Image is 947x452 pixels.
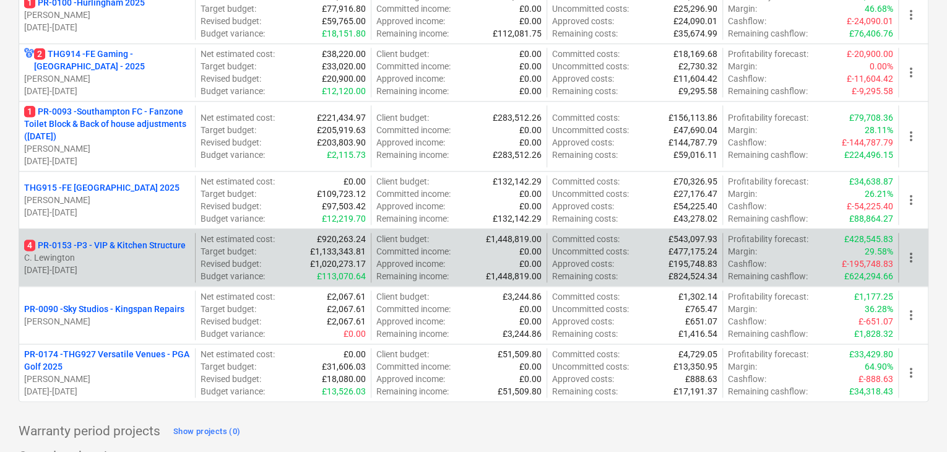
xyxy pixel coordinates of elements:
p: Remaining costs : [552,385,618,398]
p: £0.00 [344,328,366,340]
p: Client budget : [376,111,429,124]
p: £477,175.24 [668,245,717,258]
p: PR-0093 - Southampton FC - Fanzone Toilet Block & Back of house adjustments ([DATE]) [24,105,190,142]
p: Approved costs : [552,136,614,149]
p: Committed income : [376,124,451,136]
p: £224,496.15 [844,149,893,161]
p: Remaining cashflow : [728,212,808,225]
p: Approved costs : [552,315,614,328]
p: 64.90% [865,360,893,373]
p: [DATE] - [DATE] [24,21,190,33]
span: more_vert [904,365,919,380]
p: Net estimated cost : [201,111,275,124]
p: Cashflow : [728,315,766,328]
p: £624,294.66 [844,270,893,282]
p: Budget variance : [201,270,265,282]
span: more_vert [904,193,919,207]
p: £0.00 [519,360,542,373]
p: Approved costs : [552,72,614,85]
p: £12,120.00 [322,85,366,97]
p: 26.21% [865,188,893,200]
p: £0.00 [519,124,542,136]
p: £25,296.90 [673,2,717,15]
p: £47,690.04 [673,124,717,136]
p: Revised budget : [201,258,261,270]
p: £11,604.42 [673,72,717,85]
p: £13,526.03 [322,385,366,398]
span: more_vert [904,308,919,323]
p: £12,219.70 [322,212,366,225]
p: [PERSON_NAME] [24,373,190,385]
p: Cashflow : [728,258,766,270]
p: Committed costs : [552,233,620,245]
p: Remaining costs : [552,212,618,225]
p: Net estimated cost : [201,290,275,303]
p: Profitability forecast : [728,175,808,188]
p: Approved income : [376,15,445,27]
p: Margin : [728,2,757,15]
p: Uncommitted costs : [552,2,629,15]
p: Margin : [728,360,757,373]
p: C. Lewington [24,251,190,264]
p: £35,674.99 [673,27,717,40]
p: Target budget : [201,60,256,72]
p: [DATE] - [DATE] [24,264,190,276]
p: £2,730.32 [678,60,717,72]
p: £59,765.00 [322,15,366,27]
span: more_vert [904,65,919,80]
p: 0.00% [870,60,893,72]
p: Committed costs : [552,348,620,360]
p: £132,142.29 [493,175,542,188]
div: PR-0174 -THG927 Versatile Venues - PGA Golf 2025[PERSON_NAME][DATE]-[DATE] [24,348,190,398]
p: Margin : [728,124,757,136]
p: £283,512.26 [493,149,542,161]
p: Target budget : [201,360,256,373]
p: Margin : [728,60,757,72]
p: Remaining costs : [552,27,618,40]
p: £132,142.29 [493,212,542,225]
p: Uncommitted costs : [552,188,629,200]
p: [DATE] - [DATE] [24,85,190,97]
p: 36.28% [865,303,893,315]
p: £113,070.64 [317,270,366,282]
div: Show projects (0) [173,425,240,439]
p: £34,318.43 [849,385,893,398]
p: £54,225.40 [673,200,717,212]
p: £20,900.00 [322,72,366,85]
p: Warranty period projects [19,423,160,440]
button: Show projects (0) [170,422,243,441]
p: £-144,787.79 [842,136,893,149]
p: Revised budget : [201,200,261,212]
p: £824,524.34 [668,270,717,282]
p: Profitability forecast : [728,111,808,124]
p: £-195,748.83 [842,258,893,270]
div: THG915 -FE [GEOGRAPHIC_DATA] 2025[PERSON_NAME][DATE]-[DATE] [24,181,190,219]
p: PR-0090 - Sky Studios - Kingspan Repairs [24,303,184,315]
p: Remaining cashflow : [728,385,808,398]
p: £-651.07 [858,315,893,328]
p: £70,326.95 [673,175,717,188]
p: Profitability forecast : [728,290,808,303]
p: Revised budget : [201,136,261,149]
p: Profitability forecast : [728,48,808,60]
p: £2,115.73 [327,149,366,161]
p: Margin : [728,188,757,200]
p: £4,729.05 [678,348,717,360]
p: Committed income : [376,245,451,258]
p: £33,429.80 [849,348,893,360]
p: £0.00 [519,258,542,270]
p: £0.00 [519,315,542,328]
p: Committed income : [376,60,451,72]
p: £18,169.68 [673,48,717,60]
p: Budget variance : [201,27,265,40]
p: £33,020.00 [322,60,366,72]
p: Client budget : [376,48,429,60]
div: PR-0090 -Sky Studios - Kingspan Repairs[PERSON_NAME] [24,303,190,328]
p: £-888.63 [858,373,893,385]
p: £1,448,819.00 [486,270,542,282]
p: Approved costs : [552,15,614,27]
p: £203,803.90 [317,136,366,149]
p: £765.47 [685,303,717,315]
p: £77,916.80 [322,2,366,15]
p: THG915 - FE [GEOGRAPHIC_DATA] 2025 [24,181,179,194]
